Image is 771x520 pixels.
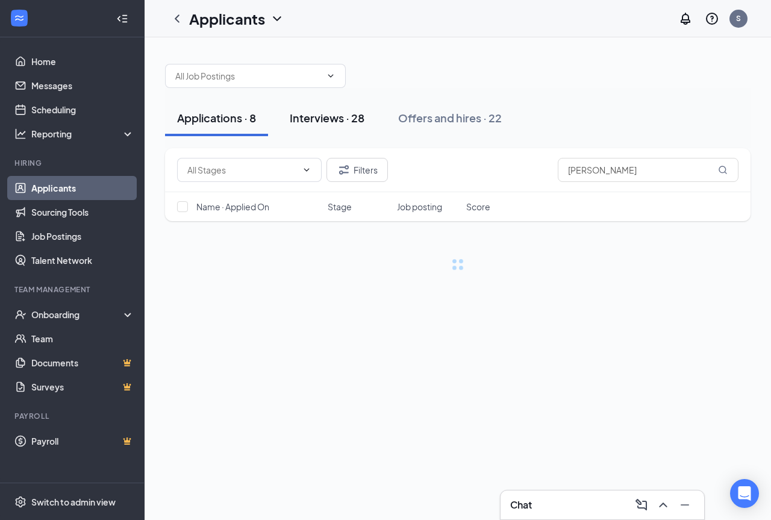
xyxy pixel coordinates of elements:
button: ComposeMessage [632,495,651,515]
div: Offers and hires · 22 [398,110,502,125]
div: Applications · 8 [177,110,256,125]
h3: Chat [510,498,532,512]
svg: WorkstreamLogo [13,12,25,24]
svg: Notifications [678,11,693,26]
svg: MagnifyingGlass [718,165,728,175]
a: DocumentsCrown [31,351,134,375]
span: Score [466,201,490,213]
svg: ChevronDown [270,11,284,26]
svg: QuestionInfo [705,11,719,26]
span: Stage [328,201,352,213]
div: Team Management [14,284,132,295]
svg: ComposeMessage [634,498,649,512]
svg: Settings [14,496,27,508]
a: Sourcing Tools [31,200,134,224]
button: Minimize [675,495,695,515]
button: ChevronUp [654,495,673,515]
svg: ChevronDown [326,71,336,81]
div: Hiring [14,158,132,168]
div: Reporting [31,128,135,140]
button: Filter Filters [326,158,388,182]
svg: Analysis [14,128,27,140]
span: Job posting [397,201,442,213]
a: Home [31,49,134,74]
a: SurveysCrown [31,375,134,399]
input: All Stages [187,163,297,177]
svg: ChevronDown [302,165,311,175]
div: Switch to admin view [31,496,116,508]
a: Team [31,327,134,351]
a: PayrollCrown [31,429,134,453]
svg: UserCheck [14,309,27,321]
input: Search in applications [558,158,738,182]
a: Talent Network [31,248,134,272]
svg: Collapse [116,13,128,25]
div: Open Intercom Messenger [730,479,759,508]
svg: Minimize [678,498,692,512]
h1: Applicants [189,8,265,29]
svg: Filter [337,163,351,177]
a: Scheduling [31,98,134,122]
div: Onboarding [31,309,124,321]
div: Interviews · 28 [290,110,364,125]
svg: ChevronUp [656,498,670,512]
svg: ChevronLeft [170,11,184,26]
div: S [736,13,741,23]
input: All Job Postings [175,69,321,83]
a: Applicants [31,176,134,200]
div: Payroll [14,411,132,421]
a: Messages [31,74,134,98]
span: Name · Applied On [196,201,269,213]
a: Job Postings [31,224,134,248]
